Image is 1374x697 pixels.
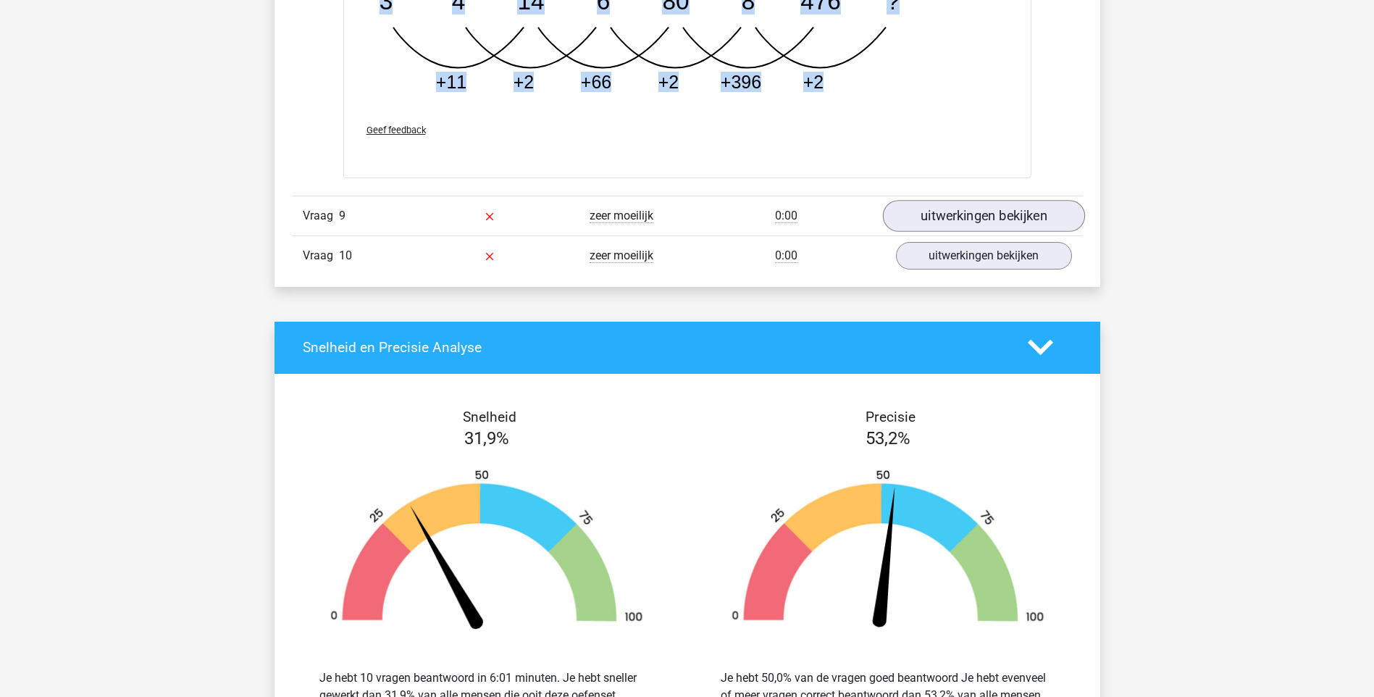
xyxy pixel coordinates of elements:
tspan: +11 [435,72,466,92]
h4: Precisie [704,409,1078,425]
span: Geef feedback [366,125,426,135]
tspan: +2 [803,72,824,92]
span: zeer moeilijk [590,209,653,223]
span: 0:00 [775,209,797,223]
img: 53.9ef22cf44dd3.png [709,469,1067,635]
span: Vraag [303,207,339,225]
img: 32.a0f4a37ec016.png [308,469,666,635]
h4: Snelheid en Precisie Analyse [303,339,1006,356]
a: uitwerkingen bekijken [896,242,1072,270]
span: Vraag [303,247,339,264]
span: 31,9% [464,428,509,448]
tspan: +2 [658,72,679,92]
span: zeer moeilijk [590,249,653,263]
tspan: +66 [580,72,611,92]
span: 53,2% [866,428,910,448]
tspan: +2 [513,72,534,92]
span: 10 [339,249,352,262]
span: 9 [339,209,345,222]
h4: Snelheid [303,409,676,425]
tspan: +396 [720,72,761,92]
a: uitwerkingen bekijken [882,200,1084,232]
span: 0:00 [775,249,797,263]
